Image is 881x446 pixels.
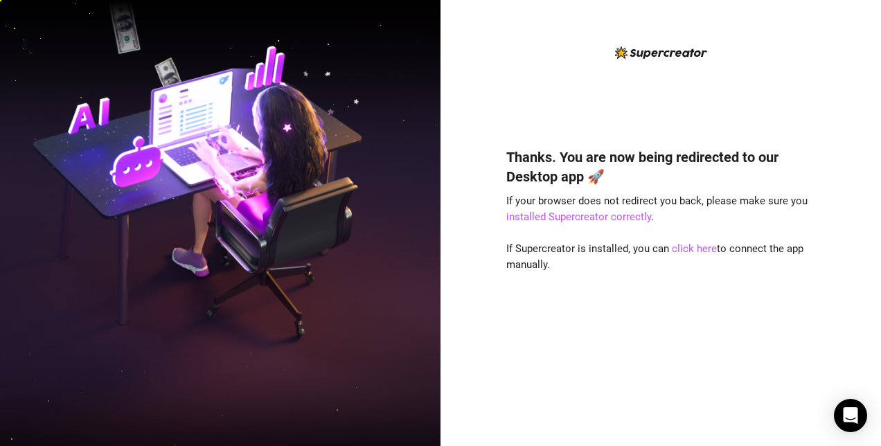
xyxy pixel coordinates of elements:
[506,211,651,223] a: installed Supercreator correctly
[506,242,803,271] span: If Supercreator is installed, you can to connect the app manually.
[506,195,808,224] span: If your browser does not redirect you back, please make sure you .
[834,399,867,432] div: Open Intercom Messenger
[506,148,815,186] h4: Thanks. You are now being redirected to our Desktop app 🚀
[672,242,717,255] a: click here
[615,46,707,59] img: logo-BBDzfeDw.svg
